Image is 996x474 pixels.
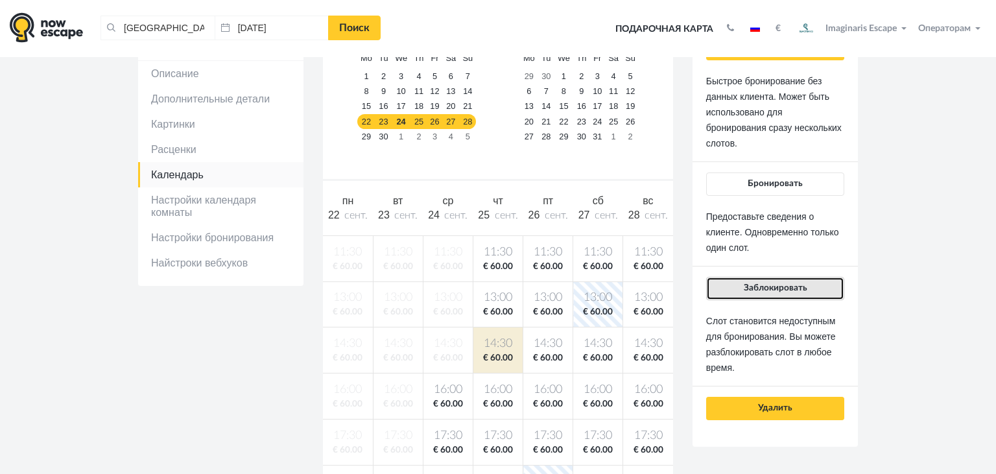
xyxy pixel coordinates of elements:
[538,84,554,99] a: 7
[554,84,574,99] a: 8
[476,244,520,261] span: 11:30
[576,428,620,444] span: 17:30
[138,187,303,225] a: Настройки календаря комнаты
[626,336,670,352] span: 14:30
[394,210,418,220] span: сент.
[776,24,781,33] strong: €
[410,99,427,114] a: 18
[375,69,392,84] a: 2
[328,209,340,220] span: 22
[427,69,443,84] a: 5
[558,53,570,63] span: Wednesday
[622,84,639,99] a: 12
[375,129,392,144] a: 30
[520,129,538,144] a: 27
[379,53,388,63] span: Tuesday
[427,99,443,114] a: 19
[576,336,620,352] span: 14:30
[442,69,459,84] a: 6
[918,24,971,33] span: Операторам
[576,382,620,398] span: 16:00
[459,99,476,114] a: 21
[459,69,476,84] a: 7
[576,290,620,306] span: 13:00
[605,99,622,114] a: 18
[706,172,844,196] button: Бронировать
[410,84,427,99] a: 11
[573,129,589,144] a: 30
[526,261,570,273] span: € 60.00
[625,53,635,63] span: Sunday
[744,283,807,292] span: Заблокировать
[595,210,618,220] span: сент.
[463,53,473,63] span: Sunday
[476,398,520,410] span: € 60.00
[410,114,427,129] a: 25
[446,53,456,63] span: Saturday
[589,129,605,144] a: 31
[605,84,622,99] a: 11
[628,209,640,220] span: 28
[459,114,476,129] a: 28
[706,73,844,151] p: Быстрое бронирование без данных клиента. Может быть использовано для бронирования сразу нескольки...
[626,398,670,410] span: € 60.00
[138,162,303,187] a: Календарь
[626,306,670,318] span: € 60.00
[442,99,459,114] a: 20
[538,69,554,84] a: 30
[769,22,787,35] button: €
[357,99,375,114] a: 15
[476,428,520,444] span: 17:30
[573,99,589,114] a: 16
[375,114,392,129] a: 23
[459,84,476,99] a: 14
[523,53,535,63] span: Monday
[589,69,605,84] a: 3
[706,397,844,420] button: Удалить
[476,382,520,398] span: 16:00
[622,129,639,144] a: 2
[392,84,411,99] a: 10
[378,209,390,220] span: 23
[426,382,470,398] span: 16:00
[215,16,329,40] input: Дата
[392,114,411,129] a: 24
[442,114,459,129] a: 27
[428,209,440,220] span: 24
[573,114,589,129] a: 23
[444,210,468,220] span: сент.
[573,84,589,99] a: 9
[626,428,670,444] span: 17:30
[476,306,520,318] span: € 60.00
[626,244,670,261] span: 11:30
[626,352,670,364] span: € 60.00
[573,69,589,84] a: 2
[476,261,520,273] span: € 60.00
[392,69,411,84] a: 3
[554,69,574,84] a: 1
[758,403,792,412] span: Удалить
[645,210,668,220] span: сент.
[915,22,986,35] button: Операторам
[706,313,844,375] p: Слот становится недоступным для бронирования. Вы можете разблокировать слот в любое время.
[520,84,538,99] a: 6
[476,336,520,352] span: 14:30
[706,277,844,300] button: Заблокировать
[526,290,570,306] span: 13:00
[357,129,375,144] a: 29
[626,290,670,306] span: 13:00
[526,352,570,364] span: € 60.00
[410,69,427,84] a: 4
[554,99,574,114] a: 15
[361,53,372,63] span: Monday
[589,114,605,129] a: 24
[589,84,605,99] a: 10
[576,261,620,273] span: € 60.00
[576,306,620,318] span: € 60.00
[392,129,411,144] a: 1
[526,428,570,444] span: 17:30
[605,114,622,129] a: 25
[706,209,844,255] p: Предоставьте сведения о клиенте. Одновременно только один слот.
[493,195,503,206] span: чт
[392,99,411,114] a: 17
